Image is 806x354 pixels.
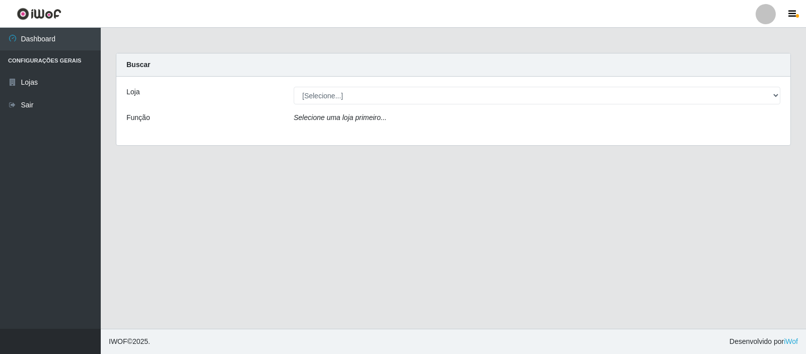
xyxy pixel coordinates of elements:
[126,112,150,123] label: Função
[729,336,798,347] span: Desenvolvido por
[126,87,140,97] label: Loja
[126,61,150,69] strong: Buscar
[17,8,61,20] img: CoreUI Logo
[109,336,150,347] span: © 2025 .
[784,337,798,345] a: iWof
[109,337,127,345] span: IWOF
[294,113,386,122] i: Selecione uma loja primeiro...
